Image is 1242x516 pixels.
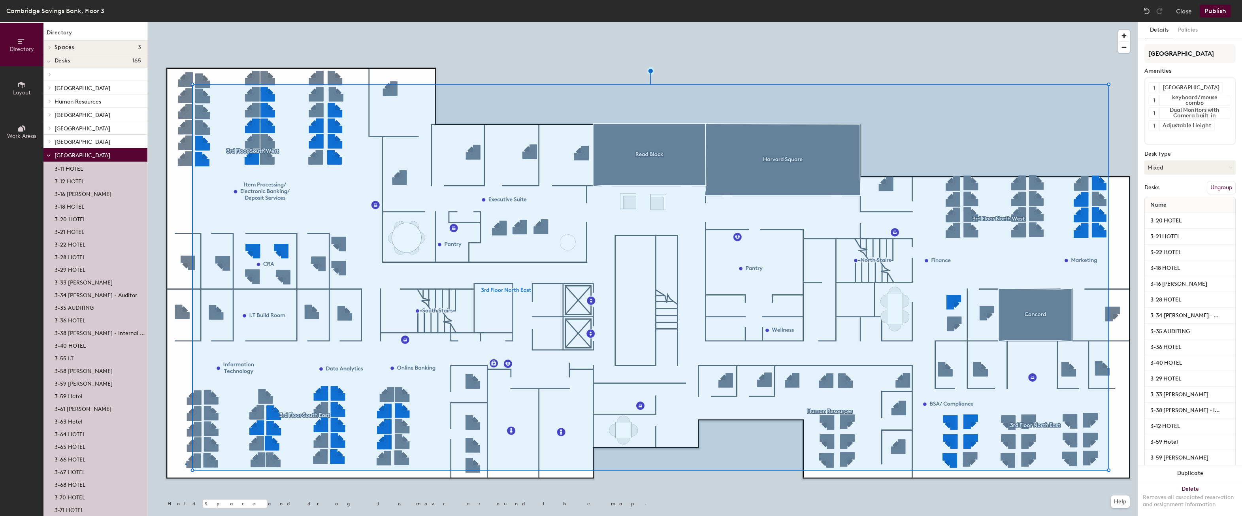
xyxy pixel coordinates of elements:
[55,264,85,273] p: 3-29 HOTEL
[1143,7,1151,15] img: Undo
[6,6,104,16] div: Cambridge Savings Bank, Floor 3
[55,378,113,387] p: 3-59 [PERSON_NAME]
[132,58,141,64] span: 165
[1153,122,1155,130] span: 1
[1173,22,1202,38] button: Policies
[1159,83,1223,93] div: [GEOGRAPHIC_DATA]
[55,44,74,51] span: Spaces
[1149,83,1159,93] button: 1
[1155,7,1163,15] img: Redo
[1146,437,1234,448] input: Unnamed desk
[55,85,110,92] span: [GEOGRAPHIC_DATA]
[1146,342,1234,353] input: Unnamed desk
[1146,294,1234,305] input: Unnamed desk
[55,98,101,105] span: Human Resources
[55,416,83,425] p: 3-63 Hotel
[1149,121,1159,131] button: 1
[55,226,84,235] p: 3-21 HOTEL
[55,252,85,261] p: 3-28 HOTEL
[55,152,110,159] span: [GEOGRAPHIC_DATA]
[55,454,85,463] p: 3-66 HOTEL
[1146,247,1234,258] input: Unnamed desk
[55,201,84,210] p: 3-18 HOTEL
[55,315,85,324] p: 3-36 HOTEL
[1146,389,1234,400] input: Unnamed desk
[55,492,85,501] p: 3-70 HOTEL
[13,89,31,96] span: Layout
[55,214,86,223] p: 3-20 HOTEL
[9,46,34,53] span: Directory
[1138,481,1242,516] button: DeleteRemoves all associated reservation and assignment information
[55,365,113,375] p: 3-58 [PERSON_NAME]
[1144,185,1159,191] div: Desks
[1146,421,1234,432] input: Unnamed desk
[55,340,86,349] p: 3-40 HOTEL
[1207,181,1236,194] button: Ungroup
[1144,151,1236,157] div: Desk Type
[1159,108,1230,118] div: Dual Monitors with Camera built-in
[55,302,94,311] p: 3-35 AUDITING
[55,391,83,400] p: 3-59 Hotel
[1146,198,1170,212] span: Name
[55,125,110,132] span: [GEOGRAPHIC_DATA]
[1149,108,1159,118] button: 1
[55,139,110,145] span: [GEOGRAPHIC_DATA]
[1138,465,1242,481] button: Duplicate
[55,112,110,119] span: [GEOGRAPHIC_DATA]
[7,133,36,139] span: Work Areas
[1153,96,1155,105] span: 1
[1145,22,1173,38] button: Details
[55,403,111,412] p: 3-61 [PERSON_NAME]
[1146,279,1234,290] input: Unnamed desk
[1146,263,1234,274] input: Unnamed desk
[138,44,141,51] span: 3
[55,58,70,64] span: Desks
[55,328,146,337] p: 3-38 [PERSON_NAME] - Internal Contractor
[1144,160,1236,175] button: Mixed
[1200,5,1231,17] button: Publish
[1146,452,1234,463] input: Unnamed desk
[55,176,84,185] p: 3-12 HOTEL
[55,290,137,299] p: 3-34 [PERSON_NAME] - Auditor
[1146,326,1234,337] input: Unnamed desk
[55,441,85,450] p: 3-65 HOTEL
[55,429,85,438] p: 3-64 HOTEL
[1146,373,1234,384] input: Unnamed desk
[1153,109,1155,117] span: 1
[1146,215,1234,226] input: Unnamed desk
[1176,5,1192,17] button: Close
[1146,310,1234,321] input: Unnamed desk
[55,353,74,362] p: 3-55 I.T
[1146,405,1234,416] input: Unnamed desk
[1144,68,1236,74] div: Amenities
[55,277,113,286] p: 3-33 [PERSON_NAME]
[55,467,85,476] p: 3-67 HOTEL
[1143,494,1237,508] div: Removes all associated reservation and assignment information
[55,239,85,248] p: 3-22 HOTEL
[1149,95,1159,105] button: 1
[1159,95,1230,105] div: keyboard/mouse combo
[1146,358,1234,369] input: Unnamed desk
[1159,121,1214,131] div: Adjustable Height
[1153,84,1155,92] span: 1
[1146,231,1234,242] input: Unnamed desk
[1111,495,1130,508] button: Help
[55,188,111,198] p: 3-16 [PERSON_NAME]
[43,28,147,41] h1: Directory
[55,505,83,514] p: 3-71 HOTEL
[55,479,85,488] p: 3-68 HOTEL
[55,163,83,172] p: 3-11 HOTEL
